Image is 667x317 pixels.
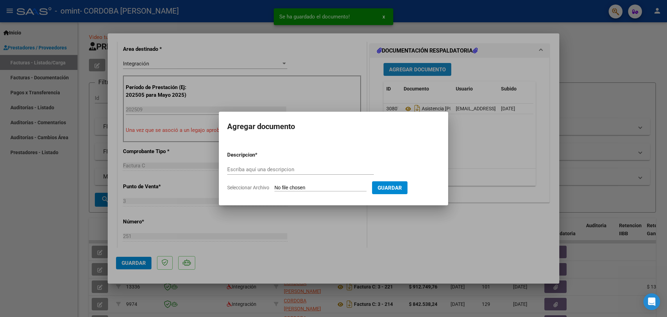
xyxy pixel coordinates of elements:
[378,185,402,191] span: Guardar
[372,181,407,194] button: Guardar
[227,151,291,159] p: Descripcion
[227,185,269,190] span: Seleccionar Archivo
[227,120,440,133] h2: Agregar documento
[643,293,660,310] div: Open Intercom Messenger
